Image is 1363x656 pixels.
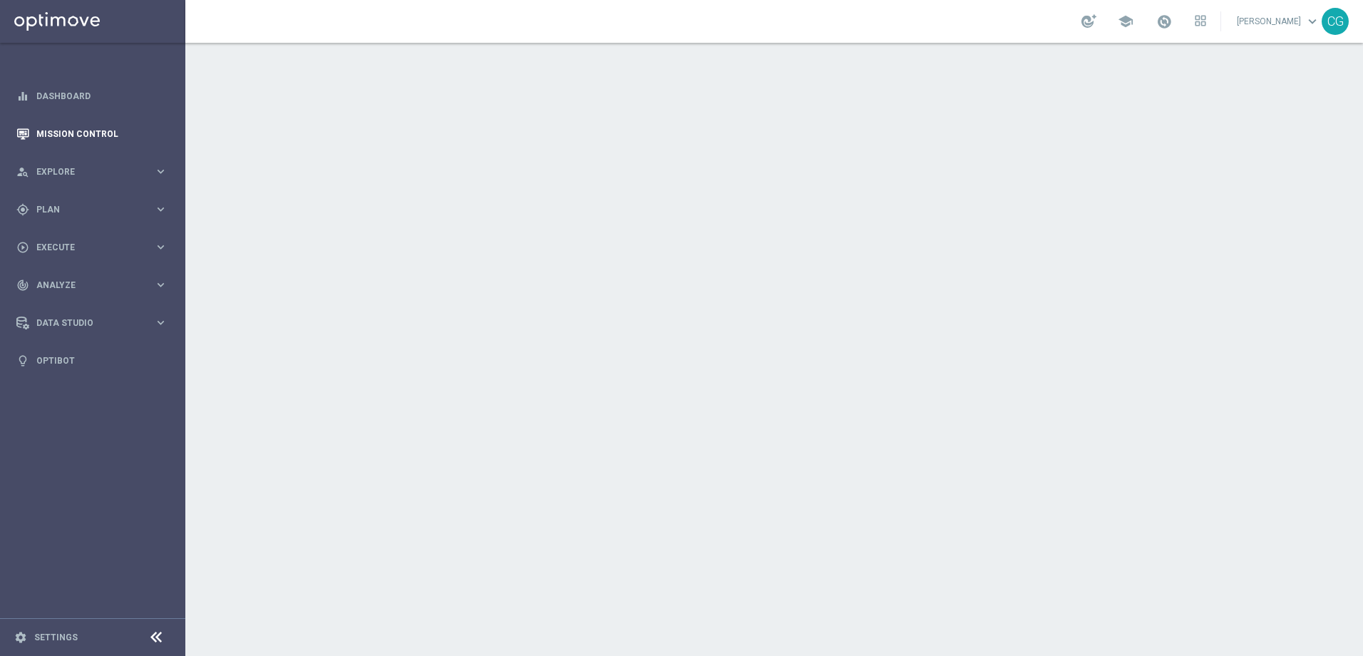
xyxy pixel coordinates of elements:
[16,280,168,291] button: track_changes Analyze keyboard_arrow_right
[16,203,29,216] i: gps_fixed
[154,278,168,292] i: keyboard_arrow_right
[1305,14,1320,29] span: keyboard_arrow_down
[16,354,29,367] i: lightbulb
[14,631,27,644] i: settings
[16,165,29,178] i: person_search
[16,204,168,215] button: gps_fixed Plan keyboard_arrow_right
[36,319,154,327] span: Data Studio
[36,281,154,289] span: Analyze
[154,165,168,178] i: keyboard_arrow_right
[154,316,168,329] i: keyboard_arrow_right
[16,355,168,367] button: lightbulb Optibot
[154,203,168,216] i: keyboard_arrow_right
[16,342,168,379] div: Optibot
[16,317,168,329] button: Data Studio keyboard_arrow_right
[16,241,29,254] i: play_circle_outline
[16,77,168,115] div: Dashboard
[16,242,168,253] button: play_circle_outline Execute keyboard_arrow_right
[36,342,168,379] a: Optibot
[16,90,29,103] i: equalizer
[1322,8,1349,35] div: CG
[1118,14,1133,29] span: school
[16,279,29,292] i: track_changes
[16,203,154,216] div: Plan
[16,166,168,178] button: person_search Explore keyboard_arrow_right
[34,633,78,642] a: Settings
[16,279,154,292] div: Analyze
[16,115,168,153] div: Mission Control
[36,243,154,252] span: Execute
[16,317,154,329] div: Data Studio
[1235,11,1322,32] a: [PERSON_NAME]keyboard_arrow_down
[36,77,168,115] a: Dashboard
[36,168,154,176] span: Explore
[36,205,154,214] span: Plan
[16,241,154,254] div: Execute
[16,128,168,140] button: Mission Control
[16,165,154,178] div: Explore
[36,115,168,153] a: Mission Control
[154,240,168,254] i: keyboard_arrow_right
[16,91,168,102] button: equalizer Dashboard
